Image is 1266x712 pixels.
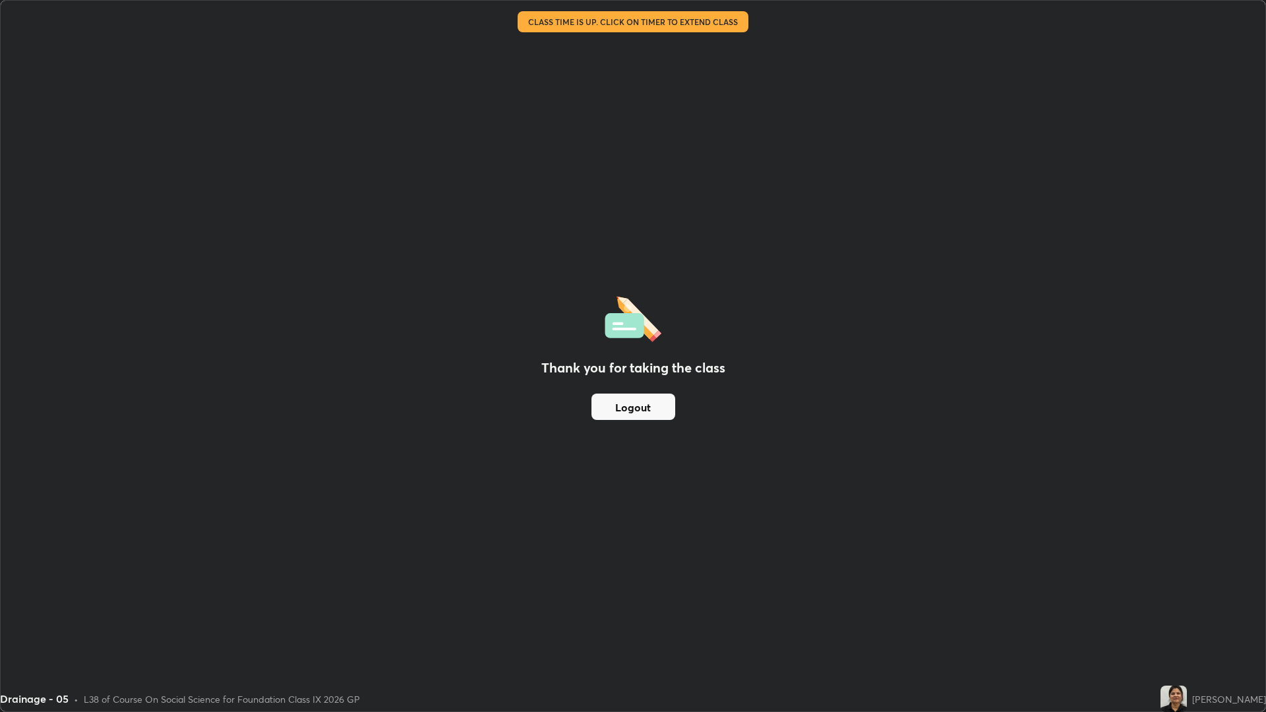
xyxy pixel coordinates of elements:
div: • [74,692,78,706]
img: 1781f5688b4a419e9e2ef2943c22657b.jpg [1160,686,1187,712]
button: Logout [591,394,675,420]
h2: Thank you for taking the class [541,358,725,378]
div: [PERSON_NAME] [1192,692,1266,706]
img: offlineFeedback.1438e8b3.svg [605,292,661,342]
div: L38 of Course On Social Science for Foundation Class IX 2026 GP [84,692,360,706]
